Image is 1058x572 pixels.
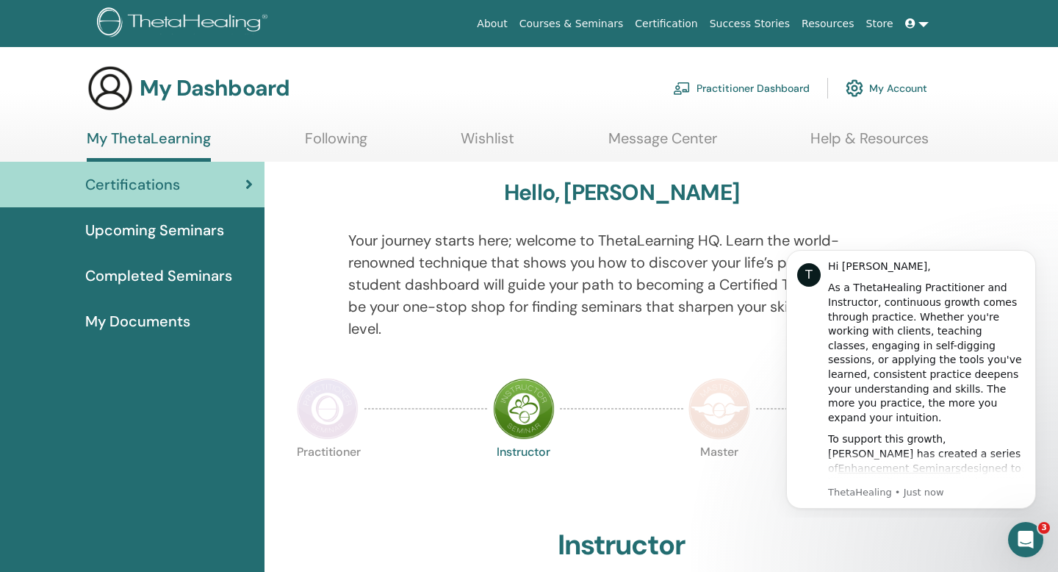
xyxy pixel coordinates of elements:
span: Upcoming Seminars [85,219,224,241]
img: logo.png [97,7,273,40]
h3: My Dashboard [140,75,289,101]
p: Instructor [493,446,555,508]
h3: Hello, [PERSON_NAME] [504,179,739,206]
a: My ThetaLearning [87,129,211,162]
iframe: Intercom live chat [1008,522,1043,557]
p: Message from ThetaHealing, sent Just now [64,249,261,262]
p: Practitioner [297,446,359,508]
a: Certification [629,10,703,37]
img: Practitioner [297,378,359,440]
h2: Instructor [558,529,686,562]
a: Help & Resources [810,129,929,158]
p: Your journey starts here; welcome to ThetaLearning HQ. Learn the world-renowned technique that sh... [348,229,896,340]
iframe: Intercom notifications message [764,237,1058,518]
a: Resources [796,10,860,37]
img: chalkboard-teacher.svg [673,82,691,95]
div: To support this growth, [PERSON_NAME] has created a series of designed to help you refine your kn... [64,196,261,354]
a: Practitioner Dashboard [673,72,810,104]
a: Message Center [608,129,717,158]
a: About [471,10,513,37]
img: cog.svg [846,76,863,101]
span: 3 [1038,522,1050,534]
a: Wishlist [461,129,514,158]
img: Master [688,378,750,440]
span: My Documents [85,310,190,332]
a: Success Stories [704,10,796,37]
img: generic-user-icon.jpg [87,65,134,112]
img: Instructor [493,378,555,440]
a: Enhancement Seminars [74,226,197,237]
span: Completed Seminars [85,265,232,287]
a: Following [305,129,367,158]
a: Courses & Seminars [514,10,630,37]
span: Certifications [85,174,180,196]
p: Master [688,446,750,508]
a: Store [860,10,899,37]
a: My Account [846,72,927,104]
